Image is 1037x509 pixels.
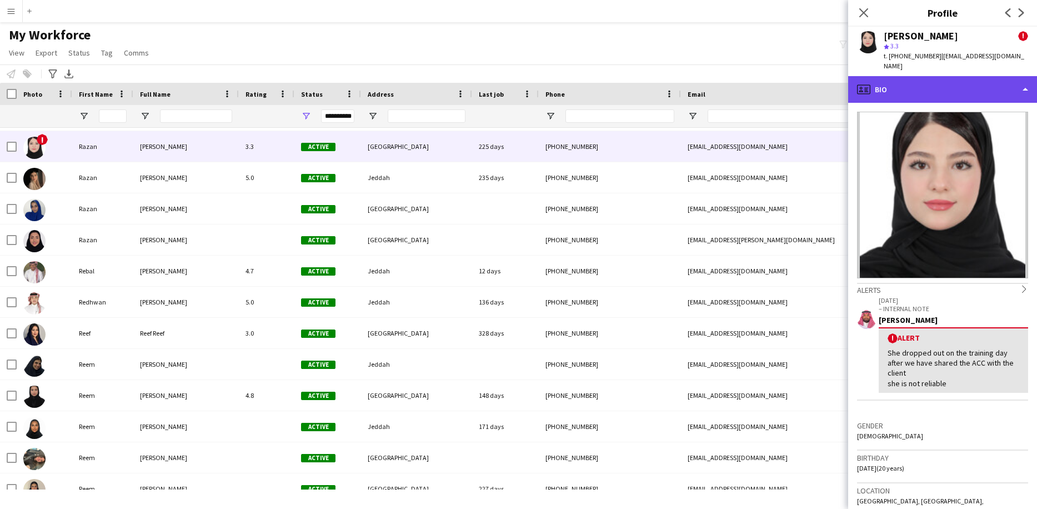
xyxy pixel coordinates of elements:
span: [PERSON_NAME] [140,485,187,493]
span: Status [68,48,90,58]
input: Email Filter Input [708,109,896,123]
span: Status [301,90,323,98]
div: [EMAIL_ADDRESS][DOMAIN_NAME] [681,411,903,442]
span: [DEMOGRAPHIC_DATA] [857,432,923,440]
div: Rebal [72,256,133,286]
div: Razan [72,162,133,193]
div: Razan [72,193,133,224]
span: First Name [79,90,113,98]
div: 235 days [472,162,539,193]
img: Crew avatar or photo [857,112,1028,278]
span: Active [301,330,335,338]
span: Address [368,90,394,98]
div: Reem [72,442,133,473]
div: [PHONE_NUMBER] [539,318,681,348]
span: View [9,48,24,58]
div: [PHONE_NUMBER] [539,442,681,473]
h3: Birthday [857,453,1028,463]
div: Bio [848,76,1037,103]
span: Active [301,454,335,462]
img: Razan Nader [23,199,46,221]
h3: Gender [857,421,1028,431]
span: t. [PHONE_NUMBER] [884,52,941,60]
span: Jeddah [368,173,390,182]
div: [PERSON_NAME] [879,315,1028,325]
div: [PHONE_NUMBER] [539,256,681,286]
img: Reem Alhomrani [23,417,46,439]
span: Jeddah [368,298,390,306]
span: Comms [124,48,149,58]
div: 227 days [472,473,539,504]
div: [EMAIL_ADDRESS][DOMAIN_NAME] [681,442,903,473]
div: [EMAIL_ADDRESS][DOMAIN_NAME] [681,380,903,411]
span: Active [301,361,335,369]
div: Razan [72,131,133,162]
div: [PHONE_NUMBER] [539,224,681,255]
p: – INTERNAL NOTE [879,305,1028,313]
span: [PERSON_NAME] [140,453,187,462]
app-action-btn: Export XLSX [62,67,76,81]
span: Active [301,174,335,182]
a: View [4,46,29,60]
span: Rating [246,90,267,98]
img: Reem Alotaibi [23,479,46,501]
div: 171 days [472,411,539,442]
div: Reem [72,473,133,504]
h3: Location [857,486,1028,496]
img: Razan Khalid [23,137,46,159]
div: 328 days [472,318,539,348]
img: Razan Mohammed [23,168,46,190]
span: [PERSON_NAME] [140,204,187,213]
img: Reem Alkhawaja [23,448,46,470]
div: 12 days [472,256,539,286]
span: Email [688,90,705,98]
a: Export [31,46,62,60]
div: Reem [72,380,133,411]
div: [PHONE_NUMBER] [539,411,681,442]
span: [GEOGRAPHIC_DATA] [368,236,429,244]
div: 4.8 [239,380,294,411]
div: [PHONE_NUMBER] [539,380,681,411]
img: Redhwan Amin [23,292,46,315]
span: [GEOGRAPHIC_DATA] [368,391,429,400]
span: Reef Reef [140,329,164,337]
div: 225 days [472,131,539,162]
div: Alert [888,333,1019,343]
span: [PERSON_NAME] [140,173,187,182]
span: Jeddah [368,267,390,275]
div: [PHONE_NUMBER] [539,162,681,193]
span: [PERSON_NAME] [140,422,187,431]
div: 136 days [472,287,539,317]
div: Reef [72,318,133,348]
a: Tag [97,46,117,60]
h3: Profile [848,6,1037,20]
div: [PHONE_NUMBER] [539,131,681,162]
span: Jeddah [368,422,390,431]
span: [PERSON_NAME] [140,298,187,306]
span: [PERSON_NAME] [140,236,187,244]
input: Full Name Filter Input [160,109,232,123]
input: First Name Filter Input [99,109,127,123]
button: Open Filter Menu [79,111,89,121]
div: [PERSON_NAME] [884,31,958,41]
div: [PHONE_NUMBER] [539,193,681,224]
div: Redhwan [72,287,133,317]
div: Reem [72,349,133,380]
a: Comms [119,46,153,60]
div: [PHONE_NUMBER] [539,349,681,380]
img: Reem Alharbi [23,386,46,408]
div: She dropped out on the training day after we have shared the ACC with the client she is not reliable [888,348,1019,388]
span: 3.3 [890,42,899,50]
img: Reef Reef [23,323,46,346]
div: [EMAIL_ADDRESS][DOMAIN_NAME] [681,473,903,504]
span: ! [1018,31,1028,41]
div: [PHONE_NUMBER] [539,287,681,317]
span: Active [301,392,335,400]
p: [DATE] [879,296,1028,305]
img: Reem Akbar [23,355,46,377]
span: [PERSON_NAME] [140,267,187,275]
div: [EMAIL_ADDRESS][DOMAIN_NAME] [681,287,903,317]
div: Reem [72,411,133,442]
span: ! [888,333,898,343]
div: Alerts [857,283,1028,295]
